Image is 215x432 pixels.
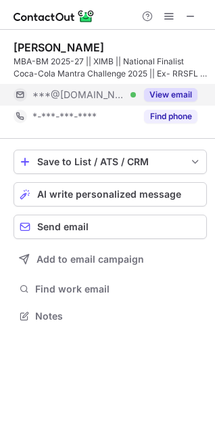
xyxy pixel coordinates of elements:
[14,182,207,207] button: AI write personalized message
[14,8,95,24] img: ContactOut v5.3.10
[14,280,207,299] button: Find work email
[37,189,181,200] span: AI write personalized message
[14,247,207,272] button: Add to email campaign
[144,110,197,123] button: Reveal Button
[37,221,89,232] span: Send email
[14,56,207,80] div: MBA-BM 2025-27 || XIMB || National Finalist Coca-Cola Mantra Challenge 2025 || Ex- RRSFL || SGGSC...
[35,310,201,322] span: Notes
[14,41,104,54] div: [PERSON_NAME]
[14,307,207,326] button: Notes
[37,156,183,167] div: Save to List / ATS / CRM
[144,88,197,102] button: Reveal Button
[14,215,207,239] button: Send email
[32,89,126,101] span: ***@[DOMAIN_NAME]
[14,150,207,174] button: save-profile-one-click
[35,283,201,295] span: Find work email
[37,254,144,265] span: Add to email campaign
